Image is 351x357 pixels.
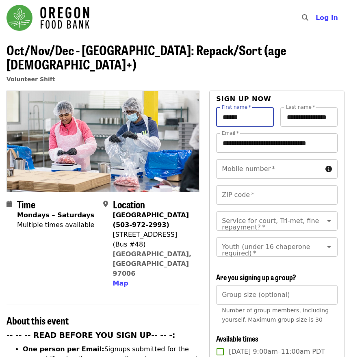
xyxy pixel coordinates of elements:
span: Location [113,197,145,211]
span: About this event [6,313,69,327]
i: circle-info icon [325,165,332,173]
span: Oct/Nov/Dec - [GEOGRAPHIC_DATA]: Repack/Sort (age [DEMOGRAPHIC_DATA]+) [6,40,286,74]
a: [GEOGRAPHIC_DATA], [GEOGRAPHIC_DATA] 97006 [113,250,192,277]
div: Multiple times available [17,220,94,230]
div: (Bus #48) [113,240,193,249]
img: Oct/Nov/Dec - Beaverton: Repack/Sort (age 10+) organized by Oregon Food Bank [7,91,199,192]
img: Oregon Food Bank - Home [6,5,89,31]
input: Mobile number [216,159,322,179]
input: Email [216,133,338,153]
span: Are you signing up a group? [216,272,296,282]
input: ZIP code [216,185,338,205]
span: Sign up now [216,95,271,103]
span: Map [113,279,128,287]
button: Log in [309,10,344,26]
span: Available times [216,333,258,344]
strong: -- -- -- READ BEFORE YOU SIGN UP-- -- -: [6,331,175,340]
a: Volunteer Shift [6,76,55,82]
span: Number of group members, including yourself. Maximum group size is 30 [222,307,329,323]
i: map-marker-alt icon [103,200,108,208]
label: Email [222,131,239,136]
button: Open [323,241,335,253]
i: search icon [302,14,308,22]
strong: [GEOGRAPHIC_DATA] (503-972-2993) [113,211,189,229]
input: [object Object] [216,285,338,305]
input: Last name [280,107,338,127]
label: First name [222,105,251,110]
span: Log in [316,14,338,22]
span: Time [17,197,35,211]
strong: Mondays – Saturdays [17,211,94,219]
span: [DATE] 9:00am–11:00am PDT [229,347,325,357]
input: First name [216,107,273,127]
i: calendar icon [6,200,12,208]
button: Map [113,279,128,288]
strong: One person per Email: [23,345,104,353]
label: Last name [286,105,315,110]
div: [STREET_ADDRESS] [113,230,193,240]
input: Search [313,8,320,28]
button: Open [323,215,335,227]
